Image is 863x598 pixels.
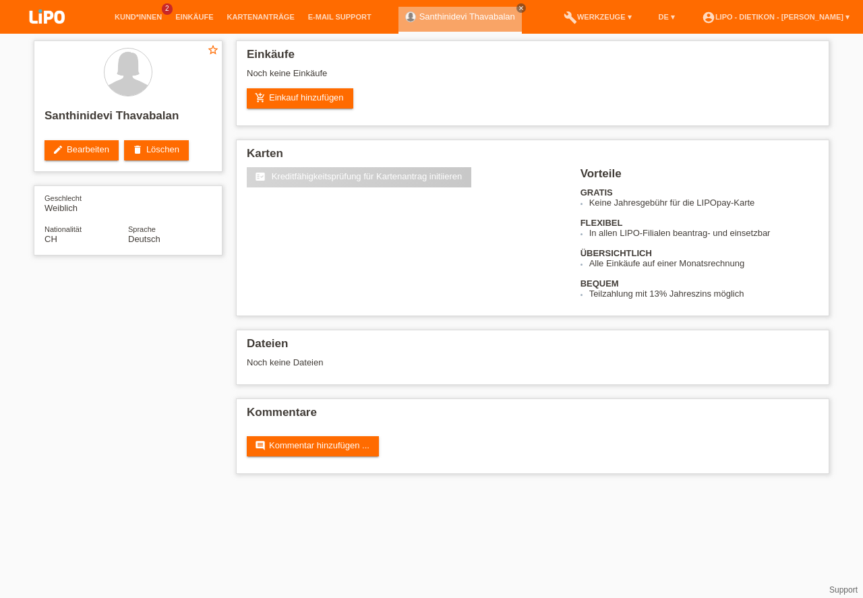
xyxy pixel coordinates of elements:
[124,140,189,160] a: deleteLöschen
[255,171,266,182] i: fact_check
[44,140,119,160] a: editBearbeiten
[272,171,463,181] span: Kreditfähigkeitsprüfung für Kartenantrag initiieren
[564,11,577,24] i: build
[247,68,819,88] div: Noch keine Einkäufe
[581,218,623,228] b: FLEXIBEL
[419,11,515,22] a: Santhinidevi Thavabalan
[589,258,819,268] li: Alle Einkäufe auf einer Monatsrechnung
[247,406,819,426] h2: Kommentare
[581,167,819,187] h2: Vorteile
[132,144,143,155] i: delete
[255,440,266,451] i: comment
[581,187,613,198] b: GRATIS
[516,3,526,13] a: close
[247,337,819,357] h2: Dateien
[652,13,682,21] a: DE ▾
[589,289,819,299] li: Teilzahlung mit 13% Jahreszins möglich
[53,144,63,155] i: edit
[255,92,266,103] i: add_shopping_cart
[247,48,819,68] h2: Einkäufe
[44,193,128,213] div: Weiblich
[220,13,301,21] a: Kartenanträge
[247,436,379,456] a: commentKommentar hinzufügen ...
[44,234,57,244] span: Schweiz
[44,225,82,233] span: Nationalität
[247,147,819,167] h2: Karten
[128,234,160,244] span: Deutsch
[557,13,638,21] a: buildWerkzeuge ▾
[207,44,219,58] a: star_border
[247,88,353,109] a: add_shopping_cartEinkauf hinzufügen
[589,228,819,238] li: In allen LIPO-Filialen beantrag- und einsetzbar
[207,44,219,56] i: star_border
[301,13,378,21] a: E-Mail Support
[108,13,169,21] a: Kund*innen
[829,585,858,595] a: Support
[702,11,715,24] i: account_circle
[695,13,856,21] a: account_circleLIPO - Dietikon - [PERSON_NAME] ▾
[13,28,81,38] a: LIPO pay
[44,109,212,129] h2: Santhinidevi Thavabalan
[518,5,525,11] i: close
[247,357,659,367] div: Noch keine Dateien
[44,194,82,202] span: Geschlecht
[581,278,619,289] b: BEQUEM
[581,248,652,258] b: ÜBERSICHTLICH
[162,3,173,15] span: 2
[247,167,471,187] a: fact_check Kreditfähigkeitsprüfung für Kartenantrag initiieren
[169,13,220,21] a: Einkäufe
[128,225,156,233] span: Sprache
[589,198,819,208] li: Keine Jahresgebühr für die LIPOpay-Karte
